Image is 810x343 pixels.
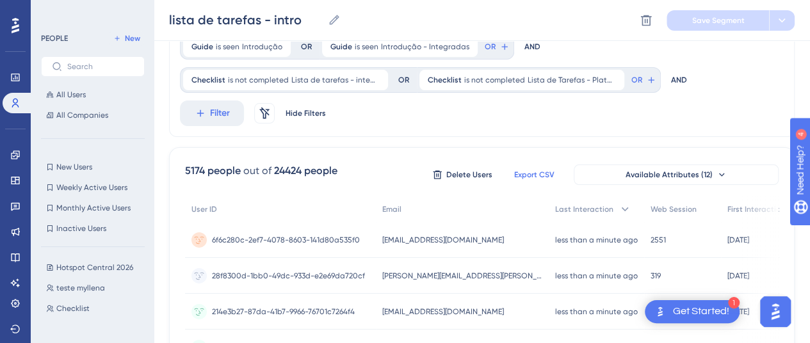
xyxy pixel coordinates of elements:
span: [EMAIL_ADDRESS][DOMAIN_NAME] [382,235,504,245]
span: Checklist [428,75,462,85]
button: Inactive Users [41,221,145,236]
span: Last Interaction [555,204,613,214]
span: Export CSV [514,170,555,180]
span: Web Session [651,204,697,214]
input: Segment Name [169,11,323,29]
span: 2551 [651,235,666,245]
button: Hide Filters [285,103,326,124]
div: AND [671,67,687,93]
span: 28f8300d-1bb0-49dc-933d-e2e69da720cf [212,271,365,281]
input: Search [67,62,134,71]
div: Open Get Started! checklist, remaining modules: 1 [645,300,740,323]
div: out of [243,163,271,179]
button: OR [483,36,511,57]
span: Monthly Active Users [56,203,131,213]
span: Checklist [191,75,225,85]
div: 4 [89,6,93,17]
button: OR [629,70,658,90]
div: OR [301,42,312,52]
span: User ID [191,204,217,214]
time: [DATE] [727,271,749,280]
button: Checklist [41,301,152,316]
iframe: UserGuiding AI Assistant Launcher [756,292,795,331]
button: New Users [41,159,145,175]
time: less than a minute ago [555,307,638,316]
span: is not completed [464,75,525,85]
span: All Users [56,90,86,100]
span: is seen [355,42,378,52]
span: Inactive Users [56,223,106,234]
span: Guide [330,42,352,52]
button: New [109,31,145,46]
span: All Companies [56,110,108,120]
span: 6f6c280c-2ef7-4078-8603-141d80a535f0 [212,235,360,245]
span: Need Help? [30,3,80,19]
div: 24424 people [274,163,337,179]
span: First Interaction [727,204,785,214]
div: PEOPLE [41,33,68,44]
span: Introdução [242,42,282,52]
div: 1 [728,297,740,308]
div: OR [398,75,409,85]
button: Export CSV [502,164,566,185]
button: Available Attributes (12) [574,164,779,185]
span: [PERSON_NAME][EMAIL_ADDRESS][PERSON_NAME][DOMAIN_NAME][PERSON_NAME] [382,271,542,281]
span: Available Attributes (12) [626,170,713,180]
span: Introdução - Integradas [381,42,469,52]
div: Get Started! [673,305,729,319]
span: Guide [191,42,213,52]
span: teste myllena [56,283,105,293]
div: 5174 people [185,163,241,179]
span: New Users [56,162,92,172]
time: less than a minute ago [555,271,638,280]
span: Delete Users [446,170,492,180]
button: All Companies [41,108,145,123]
span: 214e3b27-87da-41b7-9966-76701c7264f4 [212,307,355,317]
button: Weekly Active Users [41,180,145,195]
span: Checklist [56,303,90,314]
span: Lista de Tarefas - Plataforma [PERSON_NAME] [528,75,616,85]
span: OR [485,42,496,52]
button: Delete Users [430,164,494,185]
time: less than a minute ago [555,235,638,244]
button: teste myllena [41,280,152,296]
button: Filter [180,100,244,126]
span: is not completed [228,75,289,85]
time: [DATE] [727,235,749,244]
span: Save Segment [692,15,745,26]
span: New [125,33,140,44]
span: Lista de tarefas - integradas [291,75,380,85]
button: Monthly Active Users [41,200,145,216]
span: Filter [210,106,230,121]
span: Weekly Active Users [56,182,127,193]
span: Email [382,204,401,214]
img: launcher-image-alternative-text [652,304,668,319]
span: Hide Filters [286,108,326,118]
span: Hotspot Central 2026 [56,262,133,273]
button: All Users [41,87,145,102]
span: [EMAIL_ADDRESS][DOMAIN_NAME] [382,307,504,317]
span: 319 [651,271,661,281]
button: Hotspot Central 2026 [41,260,152,275]
span: OR [631,75,642,85]
span: is seen [216,42,239,52]
div: AND [524,34,540,60]
button: Save Segment [667,10,769,31]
